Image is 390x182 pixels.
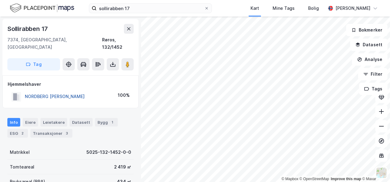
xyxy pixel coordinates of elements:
[118,92,130,99] div: 100%
[8,81,133,88] div: Hjemmelshaver
[308,5,319,12] div: Bolig
[86,149,131,156] div: 5025-132-1452-0-0
[19,130,25,136] div: 2
[23,118,38,127] div: Eiere
[359,153,390,182] div: Kontrollprogram for chat
[10,3,74,13] img: logo.f888ab2527a4732fd821a326f86c7f29.svg
[300,177,329,181] a: OpenStreetMap
[97,4,204,13] input: Søk på adresse, matrikkel, gårdeiere, leietakere eller personer
[7,24,49,34] div: Sollirabben 17
[281,177,298,181] a: Mapbox
[273,5,295,12] div: Mine Tags
[250,5,259,12] div: Kart
[331,177,361,181] a: Improve this map
[335,5,370,12] div: [PERSON_NAME]
[352,53,388,66] button: Analyse
[358,68,388,80] button: Filter
[359,153,390,182] iframe: Chat Widget
[95,118,118,127] div: Bygg
[359,83,388,95] button: Tags
[70,118,93,127] div: Datasett
[350,39,388,51] button: Datasett
[102,36,134,51] div: Røros, 132/1452
[114,163,131,171] div: 2 419 ㎡
[7,129,28,138] div: ESG
[7,118,20,127] div: Info
[346,24,388,36] button: Bokmerker
[30,129,72,138] div: Transaksjoner
[64,130,70,136] div: 3
[7,58,60,70] button: Tag
[7,36,102,51] div: 7374, [GEOGRAPHIC_DATA], [GEOGRAPHIC_DATA]
[10,163,34,171] div: Tomteareal
[40,118,67,127] div: Leietakere
[10,149,30,156] div: Matrikkel
[109,119,115,125] div: 1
